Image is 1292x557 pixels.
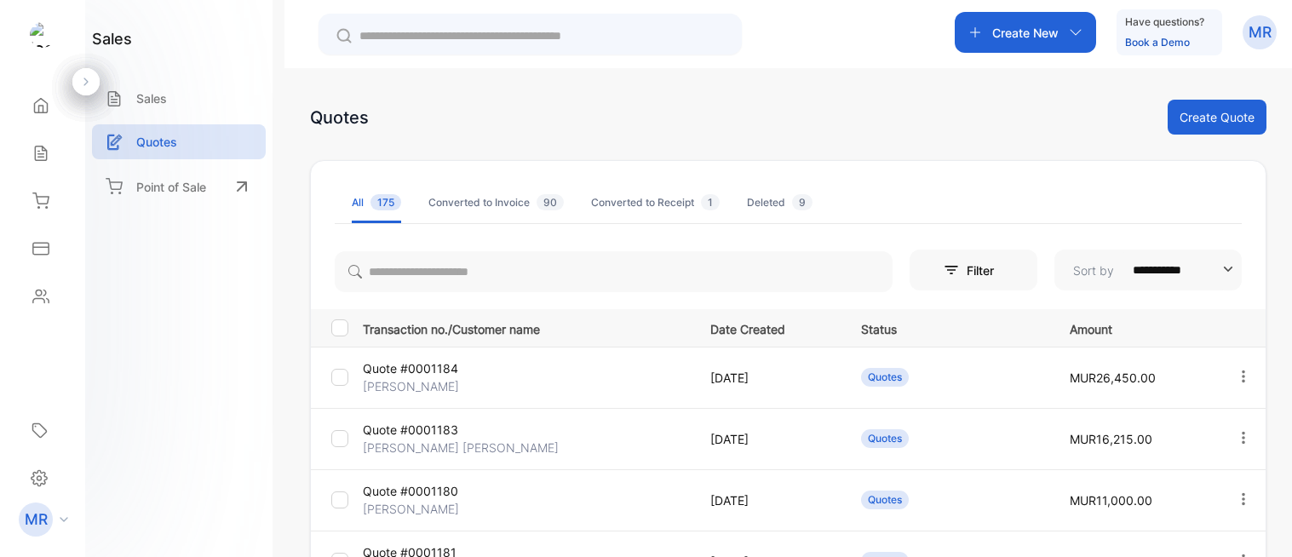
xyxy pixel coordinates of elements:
p: Sort by [1073,261,1114,279]
h1: sales [92,27,132,50]
span: 90 [537,194,564,210]
div: Converted to Invoice [428,195,564,210]
a: Sales [92,81,266,116]
button: Create Quote [1168,100,1266,135]
p: [PERSON_NAME] [363,377,472,395]
p: Sales [136,89,167,107]
p: Date Created [710,317,825,338]
p: [DATE] [710,491,825,509]
iframe: LiveChat chat widget [1220,485,1292,557]
a: Quotes [92,124,266,159]
p: Transaction no./Customer name [363,317,689,338]
div: Quotes [861,368,909,387]
div: Quotes [861,491,909,509]
p: Status [861,317,1035,338]
a: Point of Sale [92,168,266,205]
p: MR [25,508,48,531]
p: Point of Sale [136,178,206,196]
p: Create New [992,24,1059,42]
span: MUR11,000.00 [1070,493,1152,508]
button: Sort by [1054,250,1242,290]
button: MR [1243,12,1277,53]
span: 1 [701,194,720,210]
span: 175 [370,194,401,210]
button: Create New [955,12,1096,53]
span: MUR26,450.00 [1070,370,1156,385]
p: [DATE] [710,430,825,448]
p: Quote #0001184 [363,359,472,377]
p: Amount [1070,317,1200,338]
p: Quotes [136,133,177,151]
div: Converted to Receipt [591,195,720,210]
p: Have questions? [1125,14,1204,31]
div: Deleted [747,195,813,210]
a: Book a Demo [1125,36,1190,49]
p: [PERSON_NAME] [PERSON_NAME] [363,439,559,457]
p: MR [1249,21,1272,43]
span: 9 [792,194,813,210]
p: [PERSON_NAME] [363,500,472,518]
img: logo [30,22,55,48]
p: [DATE] [710,369,825,387]
div: All [352,195,401,210]
p: Quote #0001180 [363,482,472,500]
div: Quotes [861,429,909,448]
span: MUR16,215.00 [1070,432,1152,446]
p: Quote #0001183 [363,421,472,439]
div: Quotes [310,105,369,130]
